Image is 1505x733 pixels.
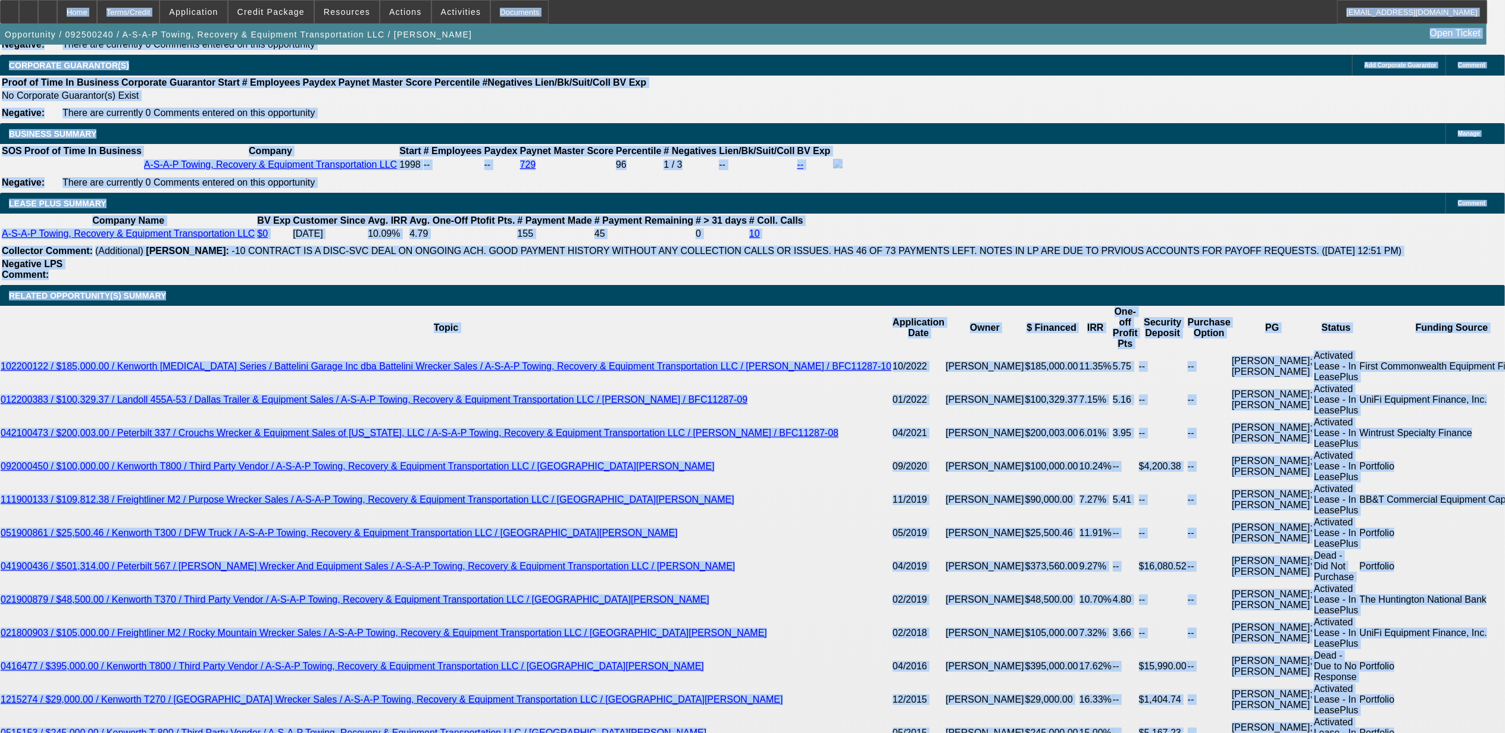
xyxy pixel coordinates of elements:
td: -- [1187,516,1231,550]
button: Resources [315,1,379,23]
span: There are currently 0 Comments entered on this opportunity [62,108,315,118]
td: 5.41 [1112,483,1138,516]
td: 7.32% [1079,616,1112,650]
b: Corporate Guarantor [121,77,215,87]
td: 16.33% [1079,683,1112,716]
td: $373,560.00 [1025,550,1079,583]
b: # Employees [424,146,482,156]
td: -- [1187,350,1231,383]
b: Start [218,77,239,87]
td: Activated Lease - In LeasePlus [1313,450,1359,483]
td: 9.27% [1079,550,1112,583]
td: 3.95 [1112,416,1138,450]
b: Paynet Master Score [339,77,432,87]
span: Opportunity / 092500240 / A-S-A-P Towing, Recovery & Equipment Transportation LLC / [PERSON_NAME] [5,30,472,39]
td: 155 [517,228,592,240]
td: [PERSON_NAME] [945,350,1025,383]
td: 11.35% [1079,350,1112,383]
td: -- [1138,416,1187,450]
a: 041900436 / $501,314.00 / Peterbilt 567 / [PERSON_NAME] Wrecker And Equipment Sales / A-S-A-P Tow... [1,561,735,571]
td: -- [1112,516,1138,550]
b: Paydex [303,77,336,87]
td: 5.75 [1112,350,1138,383]
th: IRR [1079,306,1112,350]
td: -- [1187,416,1231,450]
td: $1,404.74 [1138,683,1187,716]
b: # Payment Made [517,215,592,225]
div: 1 / 3 [664,159,716,170]
a: 092000450 / $100,000.00 / Kenworth T800 / Third Party Vendor / A-S-A-P Towing, Recovery & Equipme... [1,461,715,471]
td: 04/2019 [892,550,945,583]
td: [DATE] [292,228,366,240]
span: There are currently 0 Comments entered on this opportunity [62,177,315,187]
td: [PERSON_NAME]; [PERSON_NAME] [1231,483,1313,516]
span: Activities [441,7,481,17]
a: 102200122 / $185,000.00 / Kenworth [MEDICAL_DATA] Series / Battelini Garage Inc dba Battelini Wre... [1,361,891,371]
a: 051900861 / $25,500.46 / Kenworth T300 / DFW Truck / A-S-A-P Towing, Recovery & Equipment Transpo... [1,528,678,538]
span: -- [424,159,430,170]
b: # Negatives [664,146,716,156]
td: 4.79 [409,228,515,240]
span: -10 CONTRACT IS A DISC-SVC DEAL ON ONGOING ACH. GOOD PAYMENT HISTORY WITHOUT ANY COLLECTION CALLS... [231,246,1401,256]
th: Security Deposit [1138,306,1187,350]
a: 10 [749,228,760,239]
span: Comment [1458,200,1485,206]
td: 7.27% [1079,483,1112,516]
a: 0416477 / $395,000.00 / Kenworth T800 / Third Party Vendor / A-S-A-P Towing, Recovery & Equipment... [1,661,704,671]
td: 7.15% [1079,383,1112,416]
td: 10.24% [1079,450,1112,483]
td: 0 [695,228,747,240]
td: $90,000.00 [1025,483,1079,516]
td: 11/2019 [892,483,945,516]
b: BV Exp [797,146,831,156]
a: A-S-A-P Towing, Recovery & Equipment Transportation LLC [144,159,397,170]
td: [PERSON_NAME]; [PERSON_NAME] [1231,683,1313,716]
td: -- [1187,583,1231,616]
td: [PERSON_NAME] [945,650,1025,683]
td: [PERSON_NAME]; [PERSON_NAME] [1231,650,1313,683]
button: Activities [432,1,490,23]
td: Activated Lease - In LeasePlus [1313,683,1359,716]
td: $395,000.00 [1025,650,1079,683]
td: 12/2015 [892,683,945,716]
button: Application [160,1,227,23]
td: 11.91% [1079,516,1112,550]
td: 3.66 [1112,616,1138,650]
td: 04/2016 [892,650,945,683]
a: A-S-A-P Towing, Recovery & Equipment Transportation LLC [2,228,255,239]
td: 10.09% [367,228,408,240]
td: -- [1187,550,1231,583]
td: 1998 [399,158,421,171]
a: 111900133 / $109,812.38 / Freightliner M2 / Purpose Wrecker Sales / A-S-A-P Towing, Recovery & Eq... [1,494,734,505]
b: Company Name [92,215,164,225]
th: PG [1231,306,1313,350]
td: -- [1112,683,1138,716]
b: # Employees [242,77,301,87]
b: # > 31 days [696,215,747,225]
td: Activated Lease - In LeasePlus [1313,416,1359,450]
td: [PERSON_NAME] [945,516,1025,550]
td: [PERSON_NAME]; [PERSON_NAME] [1231,616,1313,650]
b: #Negatives [483,77,533,87]
td: -- [1187,650,1231,683]
b: Paynet Master Score [520,146,614,156]
td: Activated Lease - In LeasePlus [1313,383,1359,416]
td: [PERSON_NAME]; [PERSON_NAME] [1231,416,1313,450]
td: $100,000.00 [1025,450,1079,483]
td: $16,080.52 [1138,550,1187,583]
th: Purchase Option [1187,306,1231,350]
b: # Coll. Calls [749,215,803,225]
td: -- [1187,383,1231,416]
td: [PERSON_NAME]; [PERSON_NAME] [1231,383,1313,416]
td: -- [484,158,518,171]
span: LEASE PLUS SUMMARY [9,199,107,208]
td: -- [1138,516,1187,550]
th: Proof of Time In Business [1,77,120,89]
td: $105,000.00 [1025,616,1079,650]
td: 5.16 [1112,383,1138,416]
b: Start [399,146,421,156]
b: BV Exp [613,77,646,87]
b: Avg. One-Off Ptofit Pts. [409,215,515,225]
b: Negative: [2,108,45,118]
td: [PERSON_NAME]; [PERSON_NAME] [1231,583,1313,616]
